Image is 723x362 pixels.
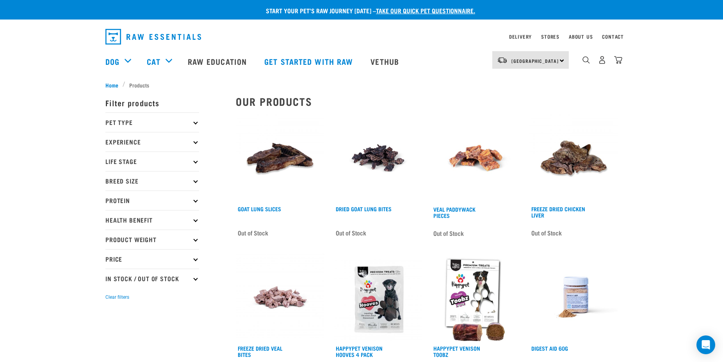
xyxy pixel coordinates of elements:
img: home-icon-1@2x.png [582,56,590,64]
img: user.png [598,56,606,64]
p: Protein [105,191,199,210]
a: Vethub [363,46,409,77]
span: Out of Stock [531,227,562,239]
h2: Our Products [236,95,618,107]
a: Happypet Venison Toobz [433,347,480,356]
img: 16327 [529,114,618,202]
a: Digest Aid 60g [531,347,568,350]
a: Veal Paddywack Pieces [433,208,475,217]
a: Freeze Dried Chicken Liver [531,207,585,216]
div: Open Intercom Messenger [696,335,715,354]
nav: dropdown navigation [99,26,624,48]
img: Veal pad pieces [431,114,520,202]
a: Delivery [509,35,532,38]
img: Venison Toobz [431,253,520,342]
p: Breed Size [105,171,199,191]
span: Out of Stock [336,227,366,239]
a: Home [105,81,123,89]
img: home-icon@2x.png [614,56,622,64]
p: Price [105,249,199,269]
button: Clear filters [105,294,129,301]
img: 59052 [236,114,324,202]
span: Home [105,81,118,89]
a: Freeze Dried Veal Bites [238,347,282,356]
p: Experience [105,132,199,152]
a: Happypet Venison Hooves 4 Pack [336,347,383,356]
a: Cat [147,55,160,67]
span: [GEOGRAPHIC_DATA] [511,59,559,62]
img: Venison Lung Bites [334,114,422,202]
a: Contact [602,35,624,38]
img: van-moving.png [497,57,508,64]
a: Goat Lung Slices [238,207,281,210]
a: take our quick pet questionnaire. [376,9,475,12]
a: Dried Goat Lung Bites [336,207,392,210]
span: Out of Stock [433,227,464,239]
a: Raw Education [180,46,256,77]
nav: breadcrumbs [105,81,618,89]
img: Raw Essentials Digest Aid Pet Supplement [529,253,618,342]
img: Happypet Venison Hooves 004 [334,253,422,342]
a: Dog [105,55,119,67]
img: Raw Essentials Logo [105,29,201,45]
p: In Stock / Out Of Stock [105,269,199,288]
span: Out of Stock [238,227,268,239]
a: Get started with Raw [256,46,363,77]
a: Stores [541,35,559,38]
p: Filter products [105,93,199,112]
p: Product Weight [105,230,199,249]
p: Health Benefit [105,210,199,230]
a: About Us [569,35,593,38]
p: Pet Type [105,112,199,132]
p: Life Stage [105,152,199,171]
img: Dried Veal Bites 1698 [236,253,324,342]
